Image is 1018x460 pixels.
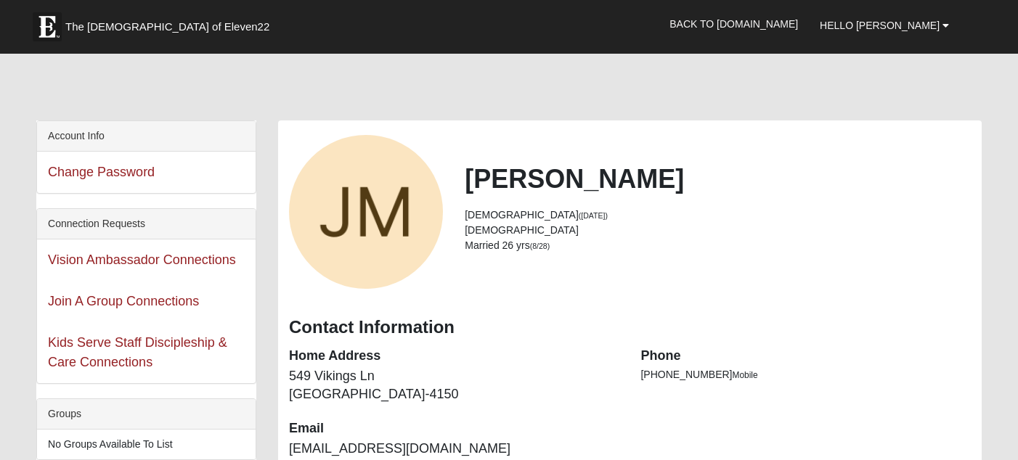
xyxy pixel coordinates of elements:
[733,370,758,380] span: Mobile
[820,20,940,31] span: Hello [PERSON_NAME]
[640,367,970,382] li: [PHONE_NUMBER]
[465,238,971,253] li: Married 26 yrs
[37,430,256,459] li: No Groups Available To List
[289,135,443,289] a: View Fullsize Photo
[48,335,227,369] a: Kids Serve Staff Discipleship & Care Connections
[37,209,256,239] div: Connection Requests
[37,121,256,152] div: Account Info
[579,211,608,220] small: ([DATE])
[48,252,236,267] a: Vision Ambassador Connections
[659,6,809,42] a: Back to [DOMAIN_NAME]
[289,347,619,366] dt: Home Address
[25,5,316,41] a: The [DEMOGRAPHIC_DATA] of Eleven22
[530,242,550,250] small: (8/28)
[809,7,960,44] a: Hello [PERSON_NAME]
[289,440,619,459] dd: [EMAIL_ADDRESS][DOMAIN_NAME]
[640,347,970,366] dt: Phone
[33,12,62,41] img: Eleven22 logo
[48,165,155,179] a: Change Password
[465,208,971,223] li: [DEMOGRAPHIC_DATA]
[289,367,619,404] dd: 549 Vikings Ln [GEOGRAPHIC_DATA]-4150
[465,163,971,194] h2: [PERSON_NAME]
[37,399,256,430] div: Groups
[48,294,199,308] a: Join A Group Connections
[289,419,619,438] dt: Email
[465,223,971,238] li: [DEMOGRAPHIC_DATA]
[289,317,971,338] h3: Contact Information
[65,20,269,34] span: The [DEMOGRAPHIC_DATA] of Eleven22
